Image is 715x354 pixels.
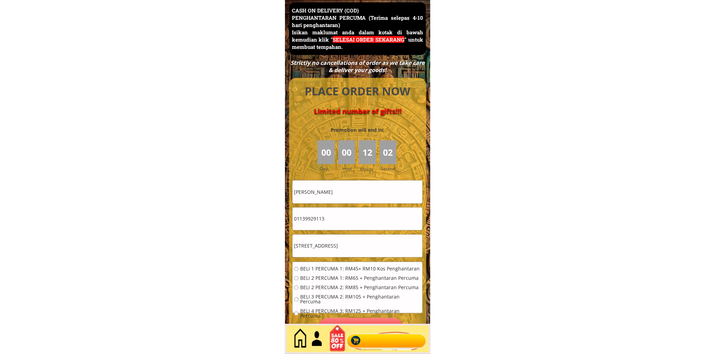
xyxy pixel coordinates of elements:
input: Telefon [293,208,422,230]
h3: Second [381,165,398,172]
span: BELI 3 PERCUMA 2: RM105 + Penghantaran Percuma [300,295,421,304]
h4: PLACE ORDER NOW [297,84,418,99]
h3: Minute [360,166,375,173]
h3: Hour [342,165,357,172]
input: Nama [293,181,422,203]
p: Pesan sekarang [317,318,404,341]
div: Strictly no cancellations of order as we take care & deliver your goods! [288,59,427,74]
h4: Limited number of gifts!!! [297,107,418,115]
h3: Day [320,165,337,172]
span: BELI 4 PERCUMA 3: RM125 + Penghantaran Percuma [300,309,421,319]
h3: CASH ON DELIVERY (COD) PENGHANTARAN PERCUMA (Terima selepas 4-10 hari penghantaran) Isikan maklum... [292,7,423,51]
input: Alamat [293,235,422,257]
span: SELESAI ORDER SEKARANG [333,36,404,43]
h3: Promotion will end in: [318,126,396,134]
span: BELI 1 PERCUMA 1: RM45+ RM10 Kos Penghantaran [300,267,421,271]
span: BELI 2 PERCUMA 1: RM65 + Penghantaran Percuma [300,276,421,281]
span: BELI 2 PERCUMA 2: RM85 + Penghantaran Percuma [300,285,421,290]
